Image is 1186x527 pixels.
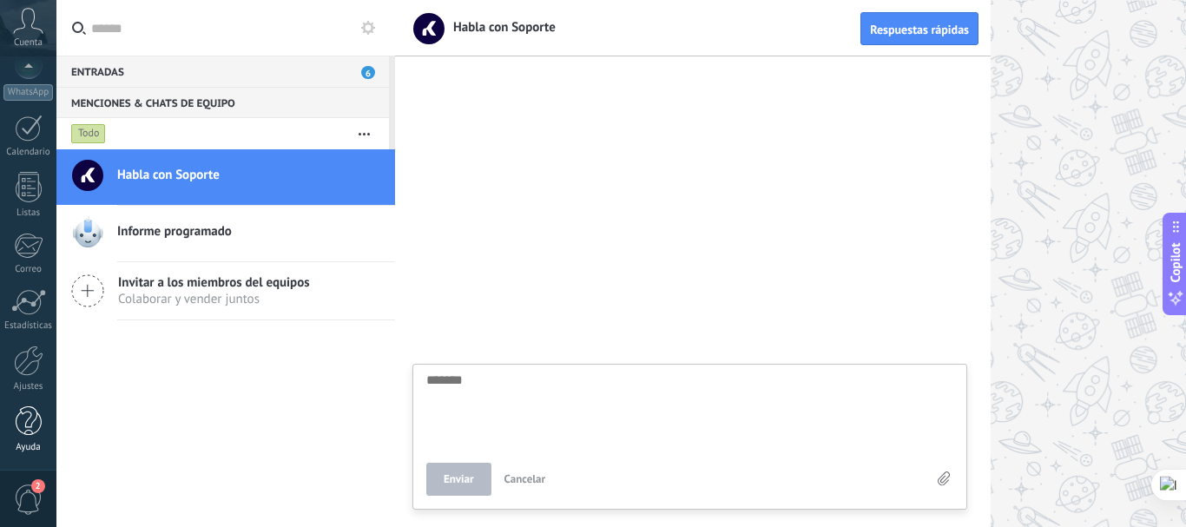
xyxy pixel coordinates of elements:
div: Todo [71,123,106,144]
span: 6 [361,66,375,79]
div: Menciones & Chats de equipo [56,87,389,118]
div: Ajustes [3,381,54,392]
span: Habla con Soporte [117,167,220,184]
span: Informe programado [117,223,232,240]
span: 2 [31,479,45,493]
button: Enviar [426,463,491,496]
a: Informe programado [56,206,395,261]
div: WhatsApp [3,84,53,101]
div: Entradas [56,56,389,87]
span: Cancelar [504,471,546,486]
button: Más [346,118,383,149]
span: Habla con Soporte [443,19,556,36]
span: Invitar a los miembros del equipos [118,274,310,291]
button: Cancelar [497,463,553,496]
button: Respuestas rápidas [860,12,978,45]
span: Copilot [1167,242,1184,282]
span: Respuestas rápidas [870,23,969,36]
div: Calendario [3,147,54,158]
span: Colaborar y vender juntos [118,291,310,307]
div: Ayuda [3,442,54,453]
a: Habla con Soporte [56,149,395,205]
div: Estadísticas [3,320,54,332]
div: Correo [3,264,54,275]
div: Listas [3,208,54,219]
span: Cuenta [14,37,43,49]
span: Enviar [444,473,474,485]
